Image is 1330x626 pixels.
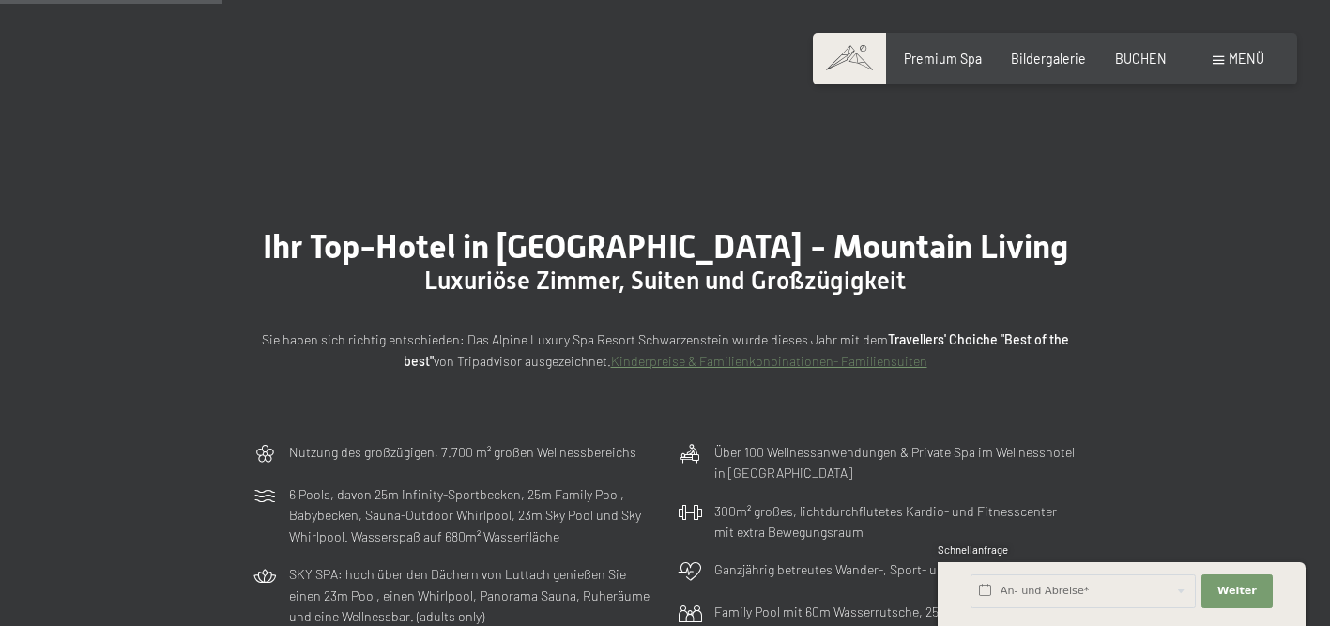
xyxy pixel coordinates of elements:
p: 6 Pools, davon 25m Infinity-Sportbecken, 25m Family Pool, Babybecken, Sauna-Outdoor Whirlpool, 23... [289,484,653,548]
button: Weiter [1201,574,1273,608]
span: Ihr Top-Hotel in [GEOGRAPHIC_DATA] - Mountain Living [263,227,1068,266]
a: Premium Spa [904,51,982,67]
span: Luxuriöse Zimmer, Suiten und Großzügigkeit [424,267,906,295]
p: Nutzung des großzügigen, 7.700 m² großen Wellnessbereichs [289,442,636,464]
strong: Travellers' Choiche "Best of the best" [404,331,1069,369]
span: Schnellanfrage [938,543,1008,556]
p: Ganzjährig betreutes Wander-, Sport- und Vitalprogramm [714,559,1040,581]
a: Kinderpreise & Familienkonbinationen- Familiensuiten [611,353,927,369]
span: Weiter [1217,584,1257,599]
span: Menü [1229,51,1264,67]
p: 300m² großes, lichtdurchflutetes Kardio- und Fitnesscenter mit extra Bewegungsraum [714,501,1078,543]
p: Sie haben sich richtig entschieden: Das Alpine Luxury Spa Resort Schwarzenstein wurde dieses Jahr... [252,329,1078,372]
a: BUCHEN [1115,51,1167,67]
p: Über 100 Wellnessanwendungen & Private Spa im Wellnesshotel in [GEOGRAPHIC_DATA] [714,442,1078,484]
a: Bildergalerie [1011,51,1086,67]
